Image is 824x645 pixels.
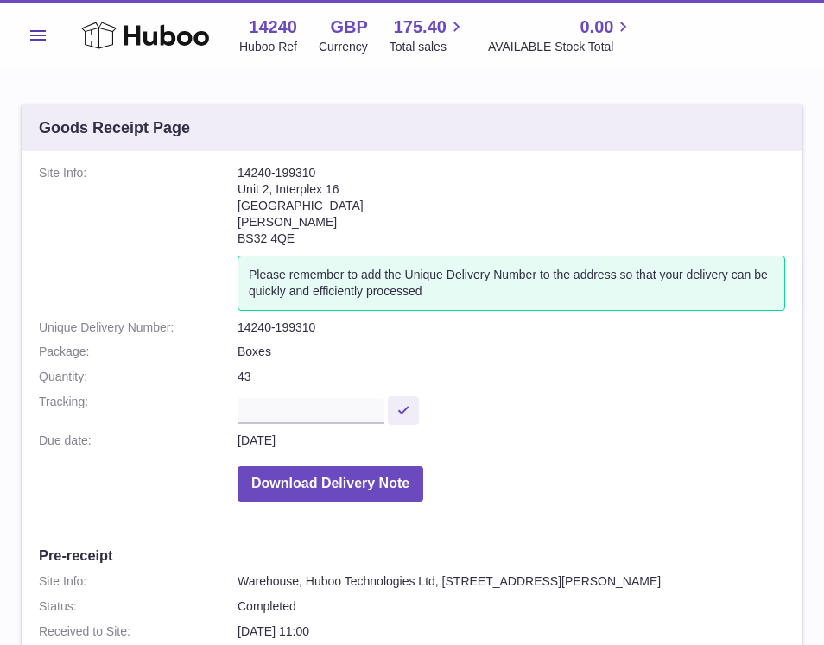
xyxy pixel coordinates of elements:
h3: Goods Receipt Page [39,117,190,138]
div: Currency [319,39,368,55]
div: Please remember to add the Unique Delivery Number to the address so that your delivery can be qui... [238,256,785,311]
dt: Tracking: [39,394,238,424]
dt: Received to Site: [39,623,238,640]
strong: 14240 [249,16,297,39]
a: 0.00 AVAILABLE Stock Total [488,16,634,55]
a: 175.40 Total sales [390,16,466,55]
dd: 43 [238,369,785,385]
dt: Quantity: [39,369,238,385]
span: 175.40 [394,16,447,39]
div: Huboo Ref [239,39,297,55]
address: 14240-199310 Unit 2, Interplex 16 [GEOGRAPHIC_DATA] [PERSON_NAME] BS32 4QE [238,165,785,255]
dd: Completed [238,598,785,615]
h3: Pre-receipt [39,546,785,565]
dd: Warehouse, Huboo Technologies Ltd, [STREET_ADDRESS][PERSON_NAME] [238,573,785,590]
dt: Site Info: [39,573,238,590]
dt: Status: [39,598,238,615]
dt: Due date: [39,433,238,449]
span: AVAILABLE Stock Total [488,39,634,55]
dt: Site Info: [39,165,238,310]
dt: Package: [39,344,238,360]
dd: 14240-199310 [238,319,785,336]
dd: [DATE] [238,433,785,449]
span: 0.00 [580,16,613,39]
dd: [DATE] 11:00 [238,623,785,640]
dt: Unique Delivery Number: [39,319,238,336]
span: Total sales [390,39,466,55]
button: Download Delivery Note [238,466,423,502]
dd: Boxes [238,344,785,360]
strong: GBP [330,16,367,39]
